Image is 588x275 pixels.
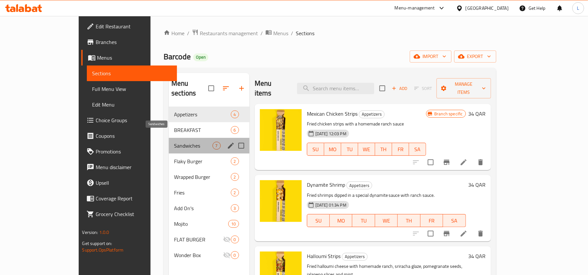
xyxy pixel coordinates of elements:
span: Menu disclaimer [96,163,172,171]
p: Fried shrimps dipped in a special dynamite sauce with ranch sauce. [307,191,466,199]
svg: Inactive section [223,251,231,259]
div: Flaky Burger2 [169,153,249,169]
button: delete [473,154,488,170]
button: SA [443,214,466,227]
span: Full Menu View [92,85,172,93]
span: Mojito [174,220,228,228]
a: Sections [87,65,177,81]
span: FLAT BURGER [174,236,223,243]
a: Branches [81,34,177,50]
div: Wonder Box0 [169,247,249,263]
img: Dynamite Shrimp [260,180,302,222]
button: FR [392,143,409,156]
div: Wrapped Burger [174,173,230,181]
span: Select section first [410,83,437,94]
span: Fries [174,189,230,196]
a: Edit menu item [460,230,468,238]
a: Edit Restaurant [81,19,177,34]
span: 3 [231,205,239,211]
span: TH [400,216,418,225]
span: Promotions [96,148,172,155]
span: Menus [97,54,172,62]
span: Branch specific [432,111,465,117]
button: WE [375,214,398,227]
span: WE [378,216,395,225]
h2: Menu sections [171,79,208,98]
div: items [231,204,239,212]
button: TU [352,214,375,227]
span: Branches [96,38,172,46]
div: items [231,173,239,181]
a: Menus [265,29,288,37]
span: SU [310,145,322,154]
button: import [410,51,452,63]
a: Coupons [81,128,177,144]
div: Wrapped Burger2 [169,169,249,185]
span: Add On's [174,204,230,212]
div: Flaky Burger [174,157,230,165]
span: Appetizers [347,182,372,189]
span: Get support on: [82,239,112,248]
span: Wonder Box [174,251,223,259]
span: export [459,52,491,61]
div: Menu-management [395,4,435,12]
span: SU [310,216,327,225]
span: Select to update [424,227,437,240]
span: Add item [389,83,410,94]
a: Edit Menu [87,97,177,112]
a: Full Menu View [87,81,177,97]
span: Appetizers [359,110,384,118]
p: Fried chicken strips with a homemade ranch sauce [307,120,426,128]
div: items [228,220,239,228]
span: FR [423,216,440,225]
span: Appetizers [174,110,230,118]
div: [GEOGRAPHIC_DATA] [466,5,509,12]
span: L [577,5,579,12]
button: Branch-specific-item [439,226,454,241]
img: Mexican Chicken Strips [260,109,302,151]
span: TU [355,216,372,225]
div: BREAKFAST [174,126,230,134]
span: 2 [231,190,239,196]
span: Barcode [164,49,191,64]
div: items [231,126,239,134]
h6: 34 QAR [469,180,486,189]
span: Open [193,54,208,60]
a: Promotions [81,144,177,159]
li: / [187,29,189,37]
button: Manage items [437,78,491,98]
span: Select to update [424,155,437,169]
button: TU [341,143,358,156]
div: items [231,251,239,259]
button: Add section [234,80,249,96]
button: edit [226,141,236,151]
h2: Menu items [255,79,289,98]
button: WE [358,143,375,156]
span: Appetizers [342,253,367,260]
li: / [261,29,263,37]
div: items [213,142,221,150]
button: TH [375,143,392,156]
button: SU [307,143,324,156]
span: 2 [231,174,239,180]
div: items [231,157,239,165]
span: import [415,52,446,61]
div: Appetizers [346,181,372,189]
span: Select section [375,81,389,95]
h6: 34 QAR [469,109,486,118]
span: Menus [273,29,288,37]
span: Coverage Report [96,195,172,202]
button: SU [307,214,330,227]
span: Upsell [96,179,172,187]
span: 0 [231,252,239,258]
a: Menus [81,50,177,65]
div: items [231,110,239,118]
div: Open [193,53,208,61]
button: TH [398,214,420,227]
span: Add [391,85,408,92]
